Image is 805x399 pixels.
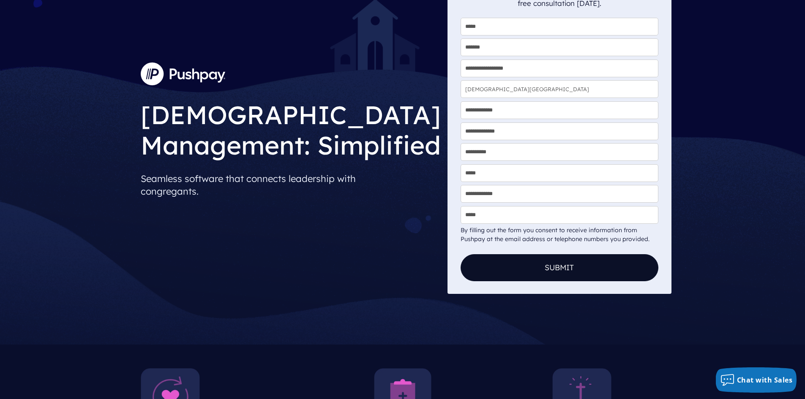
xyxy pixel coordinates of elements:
span: Chat with Sales [737,375,793,385]
button: Submit [461,254,658,281]
p: Seamless software that connects leadership with congregants. [141,169,441,201]
button: Chat with Sales [716,367,797,393]
h1: [DEMOGRAPHIC_DATA] Management: Simplified [141,93,441,163]
div: This field is required. [531,185,591,197]
input: Church Name [461,80,658,98]
div: By filling out the form you consent to receive information from Pushpay at the email address or t... [461,226,658,244]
